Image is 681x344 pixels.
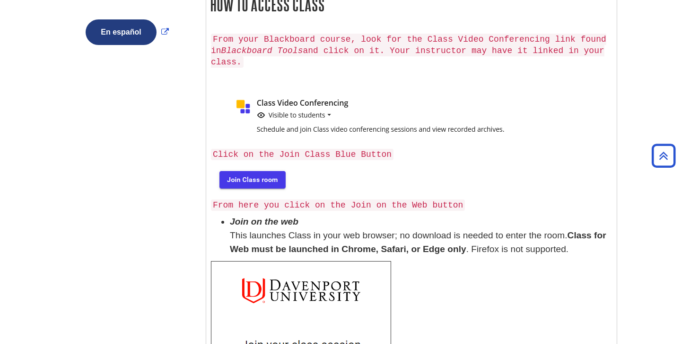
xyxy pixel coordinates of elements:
a: Link opens in new window [83,28,171,36]
b: Class for Web must be launched in Chrome, Safari, or Edge only [230,230,606,254]
img: class [211,91,564,144]
li: This launches Class in your web browser; no download is needed to enter the room. . Firefox is no... [230,215,612,256]
em: Join on the web [230,217,298,226]
code: From your Blackboard course, look for the Class Video Conferencing link found in and click on it.... [211,34,606,68]
code: Click on the Join Class Blue Button [211,149,393,160]
img: blue button [211,164,292,194]
button: En español [86,19,156,45]
code: From here you click on the Join on the Web button [211,199,465,211]
a: Back to Top [648,149,679,162]
em: Blackboard Tools [221,46,303,55]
